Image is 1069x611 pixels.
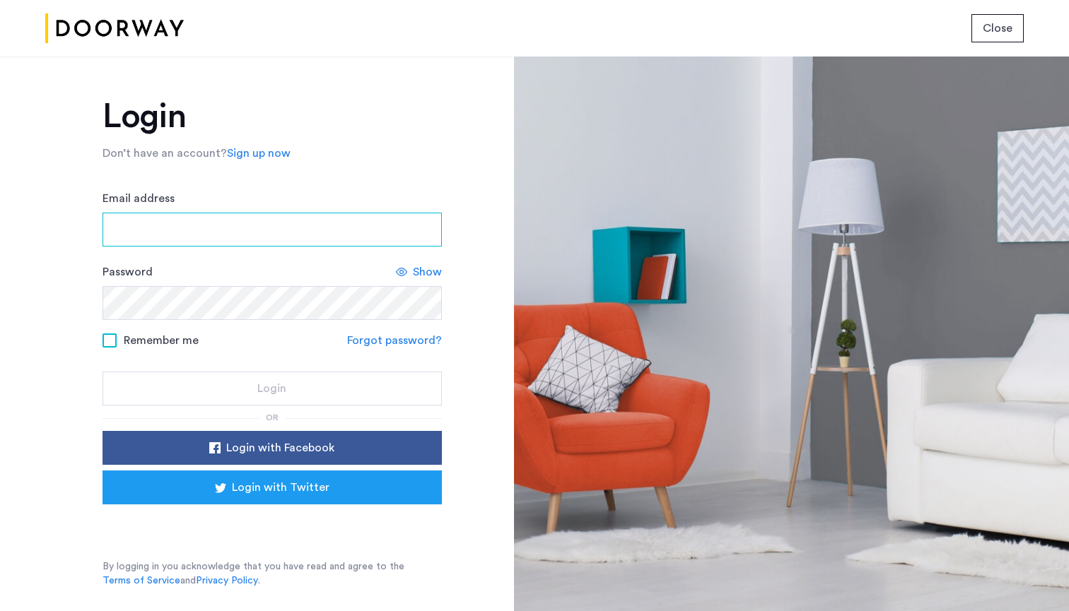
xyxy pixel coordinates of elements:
[103,559,442,588] p: By logging in you acknowledge that you have read and agree to the and .
[124,332,199,349] span: Remember me
[103,431,442,465] button: button
[103,263,153,280] label: Password
[103,190,175,207] label: Email address
[347,332,442,349] a: Forgot password?
[226,439,334,456] span: Login with Facebook
[103,574,180,588] a: Terms of Service
[232,479,329,496] span: Login with Twitter
[103,470,442,504] button: button
[196,574,258,588] a: Privacy Policy
[257,380,286,397] span: Login
[103,372,442,405] button: button
[413,263,442,280] span: Show
[227,145,291,162] a: Sign up now
[971,14,1024,42] button: button
[983,20,1012,37] span: Close
[103,100,442,134] h1: Login
[266,413,279,422] span: or
[45,2,184,55] img: logo
[131,509,414,540] div: Sign in with Google. Opens in new tab
[103,148,227,159] span: Don’t have an account?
